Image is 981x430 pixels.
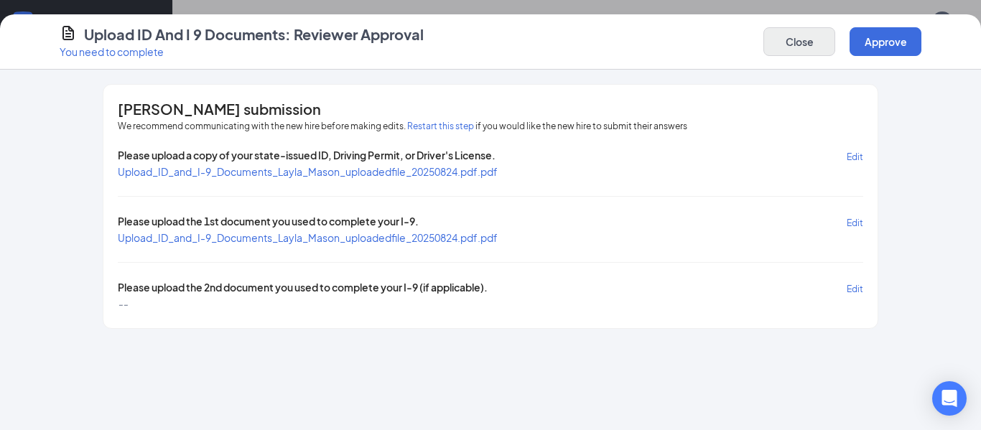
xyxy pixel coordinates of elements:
[118,148,496,164] span: Please upload a copy of your state-issued ID, Driving Permit, or Driver's License.
[763,27,835,56] button: Close
[118,280,488,296] span: Please upload the 2nd document you used to complete your I-9 (if applicable).
[847,280,863,296] button: Edit
[850,27,921,56] button: Approve
[118,214,419,230] span: Please upload the 1st document you used to complete your I-9.
[60,24,77,42] svg: CustomFormIcon
[118,102,321,116] span: [PERSON_NAME] submission
[118,296,128,311] span: --
[932,381,967,416] div: Open Intercom Messenger
[118,231,498,244] a: Upload_ID_and_I-9_Documents_Layla_Mason_uploadedfile_20250824.pdf.pdf
[847,151,863,162] span: Edit
[118,165,498,178] a: Upload_ID_and_I-9_Documents_Layla_Mason_uploadedfile_20250824.pdf.pdf
[84,24,424,45] h4: Upload ID And I 9 Documents: Reviewer Approval
[847,284,863,294] span: Edit
[847,148,863,164] button: Edit
[847,218,863,228] span: Edit
[407,119,474,134] button: Restart this step
[118,119,687,134] span: We recommend communicating with the new hire before making edits. if you would like the new hire ...
[847,214,863,230] button: Edit
[60,45,424,59] p: You need to complete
